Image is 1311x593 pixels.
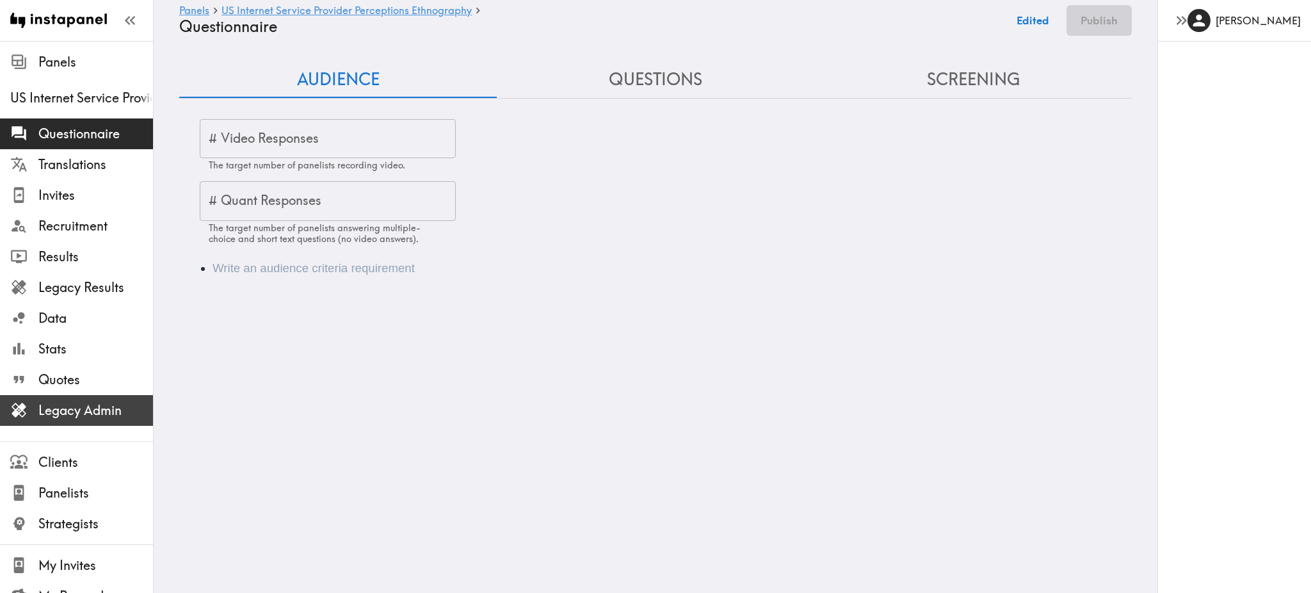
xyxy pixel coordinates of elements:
[38,53,153,71] span: Panels
[38,248,153,266] span: Results
[38,156,153,174] span: Translations
[179,5,209,17] a: Panels
[179,61,1132,98] div: Questionnaire Audience/Questions/Screening Tab Navigation
[179,61,497,98] button: Audience
[179,17,999,36] h4: Questionnaire
[38,309,153,327] span: Data
[1216,13,1301,28] h6: [PERSON_NAME]
[497,61,814,98] button: Questions
[209,159,405,171] span: The target number of panelists recording video.
[38,556,153,574] span: My Invites
[38,279,153,296] span: Legacy Results
[814,61,1132,98] button: Screening
[38,186,153,204] span: Invites
[209,222,421,245] span: The target number of panelists answering multiple-choice and short text questions (no video answe...
[179,244,1132,293] div: Audience
[38,484,153,502] span: Panelists
[38,371,153,389] span: Quotes
[38,515,153,533] span: Strategists
[38,340,153,358] span: Stats
[38,402,153,419] span: Legacy Admin
[38,217,153,235] span: Recruitment
[38,125,153,143] span: Questionnaire
[1009,5,1056,36] button: Edited
[10,89,153,107] span: US Internet Service Provider Perceptions Ethnography
[221,5,472,17] a: US Internet Service Provider Perceptions Ethnography
[38,453,153,471] span: Clients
